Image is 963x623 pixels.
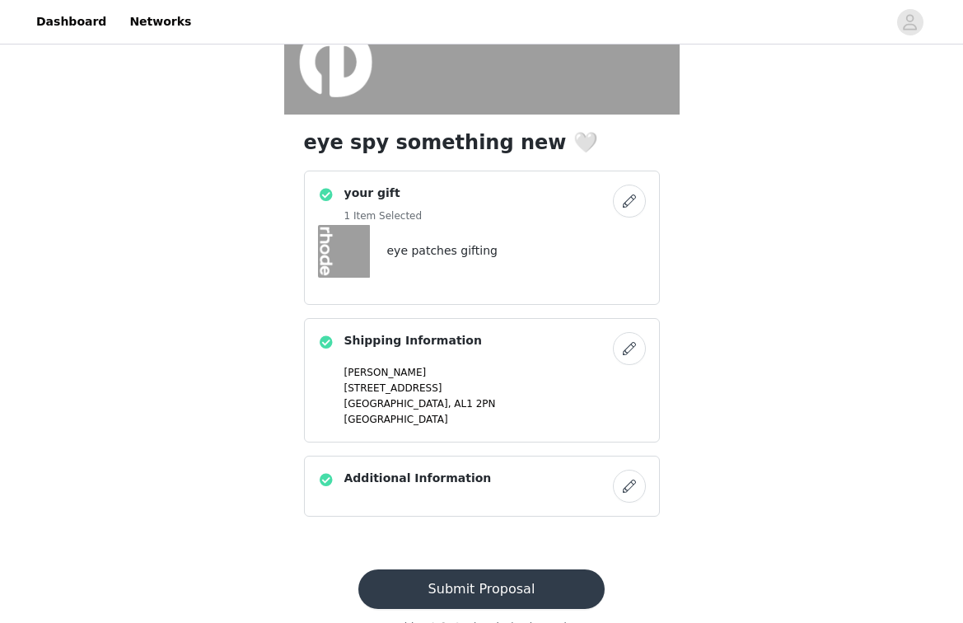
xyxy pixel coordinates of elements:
[387,242,498,260] h4: eye patches gifting
[454,398,495,410] span: AL1 2PN
[119,3,201,40] a: Networks
[304,171,660,305] div: your gift
[304,456,660,517] div: Additional Information
[358,569,605,609] button: Submit Proposal
[344,208,423,223] h5: 1 Item Selected
[344,398,451,410] span: [GEOGRAPHIC_DATA],
[304,318,660,443] div: Shipping Information
[26,3,116,40] a: Dashboard
[344,381,646,396] p: [STREET_ADDRESS]
[344,332,482,349] h4: Shipping Information
[304,128,660,157] h1: eye spy something new 🤍
[318,225,371,278] img: eye patches gifting
[344,470,492,487] h4: Additional Information
[902,9,918,35] div: avatar
[344,365,646,380] p: [PERSON_NAME]
[344,185,423,202] h4: your gift
[344,412,646,427] p: [GEOGRAPHIC_DATA]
